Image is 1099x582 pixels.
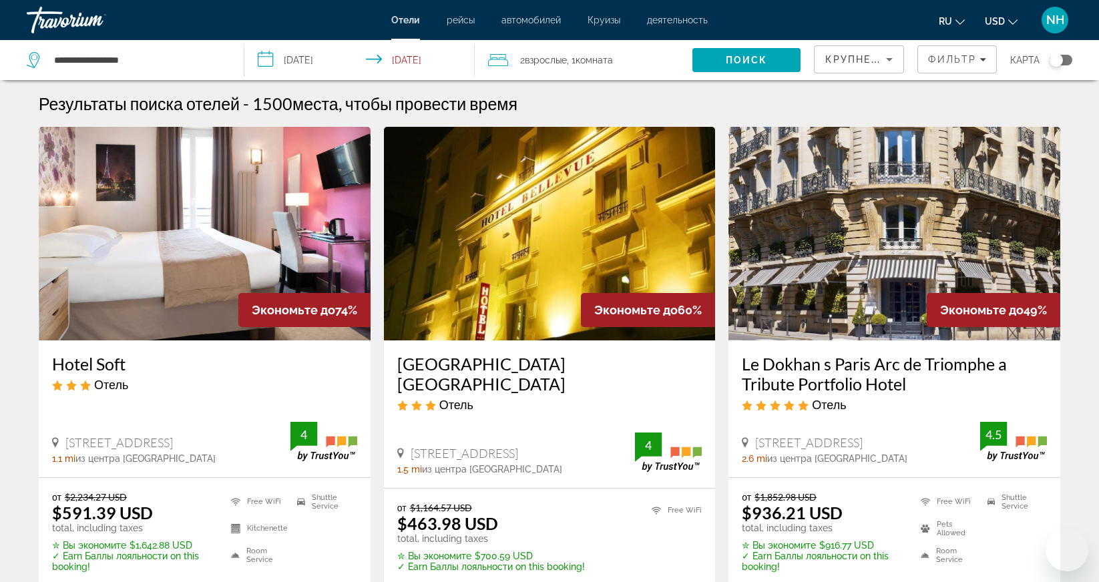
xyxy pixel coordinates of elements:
[397,533,585,544] p: total, including taxes
[391,15,420,25] a: Отели
[224,519,290,539] li: Kitchenette
[980,426,1007,443] div: 4.5
[1046,529,1088,571] iframe: Кнопка запуска окна обмена сообщениями
[75,453,216,464] span: из центра [GEOGRAPHIC_DATA]
[645,502,702,519] li: Free WiFi
[39,93,240,113] h1: Результаты поиска отелей
[742,540,904,551] p: $916.77 USD
[742,453,767,464] span: 2.6 mi
[243,93,249,113] span: -
[581,293,715,327] div: 60%
[52,503,153,523] ins: $591.39 USD
[447,15,475,25] a: рейсы
[501,15,561,25] a: автомобилей
[65,435,173,450] span: [STREET_ADDRESS]
[52,354,357,374] a: Hotel Soft
[939,16,952,27] span: ru
[65,491,127,503] del: $2,234.27 USD
[728,127,1060,340] img: Le Dokhan s Paris Arc de Triomphe a Tribute Portfolio Hotel
[397,397,702,412] div: 3 star Hotel
[397,513,498,533] ins: $463.98 USD
[439,397,473,412] span: Отель
[53,50,224,70] input: Search hotel destination
[410,502,472,513] del: $1,164.57 USD
[475,40,692,80] button: Travelers: 2 adults, 0 children
[52,523,214,533] p: total, including taxes
[980,422,1047,461] img: TrustYou guest rating badge
[52,551,214,572] p: ✓ Earn Баллы лояльности on this booking!
[52,453,75,464] span: 1.1 mi
[244,40,475,80] button: Select check in and out date
[914,491,980,511] li: Free WiFi
[742,540,816,551] span: ✮ Вы экономите
[52,540,126,551] span: ✮ Вы экономите
[1010,51,1040,69] span: карта
[939,11,965,31] button: Change language
[224,545,290,565] li: Room Service
[397,561,585,572] p: ✓ Earn Баллы лояльности on this booking!
[292,93,517,113] span: места, чтобы провести время
[397,502,407,513] span: от
[914,545,980,565] li: Room Service
[742,491,751,503] span: от
[742,354,1047,394] a: Le Dokhan s Paris Arc de Triomphe a Tribute Portfolio Hotel
[825,51,893,67] mat-select: Sort by
[224,491,290,511] li: Free WiFi
[27,3,160,37] a: Travorium
[742,523,904,533] p: total, including taxes
[520,51,567,69] span: 2
[755,435,863,450] span: [STREET_ADDRESS]
[742,551,904,572] p: ✓ Earn Баллы лояльности on this booking!
[384,127,716,340] img: Hôtel Bellevue Paris Montmartre
[985,16,1005,27] span: USD
[238,293,371,327] div: 74%
[39,127,371,340] img: Hotel Soft
[525,55,567,65] span: Взрослые
[576,55,613,65] span: Комната
[940,303,1024,317] span: Экономьте до
[594,303,678,317] span: Экономьте до
[397,551,471,561] span: ✮ Вы экономите
[52,377,357,392] div: 3 star Hotel
[411,446,518,461] span: [STREET_ADDRESS]
[812,397,846,412] span: Отель
[767,453,907,464] span: из центра [GEOGRAPHIC_DATA]
[52,491,61,503] span: от
[588,15,620,25] a: Круизы
[252,93,517,113] h2: 1500
[647,15,708,25] a: деятельность
[985,11,1018,31] button: Change currency
[397,551,585,561] p: $700.59 USD
[917,45,997,73] button: Filters
[1046,13,1064,27] span: NH
[927,293,1060,327] div: 49%
[754,491,817,503] del: $1,852.98 USD
[252,303,335,317] span: Экономьте до
[635,432,702,472] img: TrustYou guest rating badge
[635,437,662,453] div: 4
[742,503,843,523] ins: $936.21 USD
[290,422,357,461] img: TrustYou guest rating badge
[52,540,214,551] p: $1,642.88 USD
[290,426,317,443] div: 4
[692,48,801,72] button: Search
[981,491,1047,511] li: Shuttle Service
[567,51,613,69] span: , 1
[726,55,768,65] span: Поиск
[397,354,702,394] a: [GEOGRAPHIC_DATA] [GEOGRAPHIC_DATA]
[397,464,422,475] span: 1.5 mi
[422,464,562,475] span: из центра [GEOGRAPHIC_DATA]
[94,377,128,392] span: Отель
[1040,54,1072,66] button: Toggle map
[742,397,1047,412] div: 5 star Hotel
